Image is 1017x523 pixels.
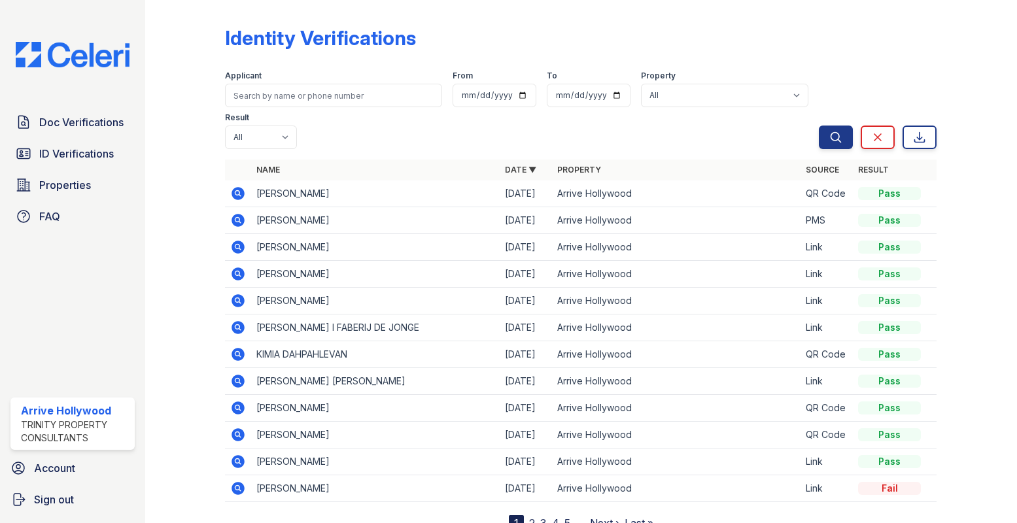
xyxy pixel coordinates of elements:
td: [PERSON_NAME] [251,448,500,475]
a: Name [256,165,280,175]
td: QR Code [801,422,853,448]
td: QR Code [801,395,853,422]
img: CE_Logo_Blue-a8612792a0a2168367f1c8372b55b34899dd931a85d93a1a3d3e32e68fde9ad4.png [5,42,140,67]
td: [PERSON_NAME] [251,180,500,207]
span: ID Verifications [39,146,114,161]
span: FAQ [39,209,60,224]
td: [DATE] [500,368,552,395]
a: Date ▼ [505,165,536,175]
td: Link [801,288,853,314]
td: QR Code [801,180,853,207]
div: Trinity Property Consultants [21,418,129,445]
td: Arrive Hollywood [552,448,801,475]
label: To [547,71,557,81]
td: Link [801,368,853,395]
label: Property [641,71,676,81]
span: Doc Verifications [39,114,124,130]
td: KIMIA DAHPAHLEVAN [251,341,500,368]
div: Pass [858,321,921,334]
a: Account [5,455,140,481]
td: Arrive Hollywood [552,234,801,261]
td: [PERSON_NAME] [251,261,500,288]
a: Result [858,165,889,175]
td: [PERSON_NAME] [251,234,500,261]
label: Result [225,112,249,123]
td: Arrive Hollywood [552,475,801,502]
td: [DATE] [500,261,552,288]
td: Arrive Hollywood [552,180,801,207]
a: ID Verifications [10,141,135,167]
input: Search by name or phone number [225,84,442,107]
td: Arrive Hollywood [552,341,801,368]
td: Arrive Hollywood [552,207,801,234]
td: Arrive Hollywood [552,368,801,395]
label: Applicant [225,71,262,81]
td: [DATE] [500,341,552,368]
td: Arrive Hollywood [552,422,801,448]
label: From [453,71,473,81]
a: FAQ [10,203,135,229]
td: [DATE] [500,422,552,448]
td: [PERSON_NAME] [251,422,500,448]
td: Link [801,448,853,475]
span: Sign out [34,492,74,507]
a: Properties [10,172,135,198]
td: [DATE] [500,395,552,422]
div: Pass [858,267,921,280]
div: Pass [858,428,921,441]
div: Pass [858,294,921,307]
div: Pass [858,455,921,468]
a: Property [557,165,601,175]
td: Link [801,314,853,341]
a: Doc Verifications [10,109,135,135]
div: Pass [858,214,921,227]
div: Identity Verifications [225,26,416,50]
td: [PERSON_NAME] [251,475,500,502]
div: Pass [858,375,921,388]
td: [DATE] [500,448,552,475]
td: [DATE] [500,180,552,207]
td: QR Code [801,341,853,368]
td: [DATE] [500,234,552,261]
td: [PERSON_NAME] [251,288,500,314]
div: Pass [858,348,921,361]
td: [PERSON_NAME] [251,207,500,234]
td: Link [801,475,853,502]
div: Pass [858,187,921,200]
td: Link [801,261,853,288]
td: Arrive Hollywood [552,314,801,341]
td: [PERSON_NAME] I FABERIJ DE JONGE [251,314,500,341]
td: [DATE] [500,207,552,234]
td: [PERSON_NAME] [PERSON_NAME] [251,368,500,395]
td: [DATE] [500,475,552,502]
td: [DATE] [500,314,552,341]
div: Pass [858,241,921,254]
td: [DATE] [500,288,552,314]
div: Fail [858,482,921,495]
div: Arrive Hollywood [21,403,129,418]
td: Arrive Hollywood [552,395,801,422]
span: Properties [39,177,91,193]
td: Arrive Hollywood [552,288,801,314]
div: Pass [858,401,921,414]
a: Source [806,165,839,175]
td: [PERSON_NAME] [251,395,500,422]
span: Account [34,460,75,476]
td: Arrive Hollywood [552,261,801,288]
td: PMS [801,207,853,234]
td: Link [801,234,853,261]
a: Sign out [5,486,140,513]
